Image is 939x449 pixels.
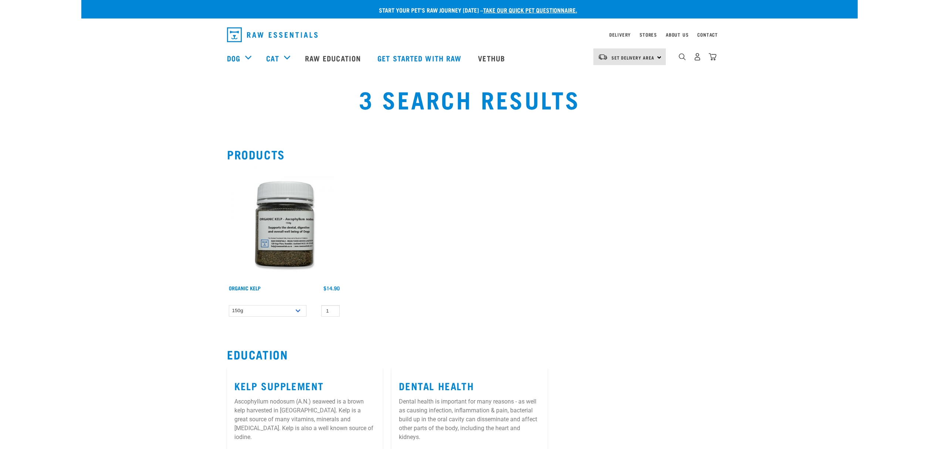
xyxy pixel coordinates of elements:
[679,53,686,60] img: home-icon-1@2x.png
[640,33,657,36] a: Stores
[234,383,324,388] a: Kelp Supplement
[227,348,712,361] h2: Education
[266,53,279,64] a: Cat
[227,85,712,112] h1: 3 Search Results
[697,33,718,36] a: Contact
[227,148,712,161] h2: Products
[598,54,608,60] img: van-moving.png
[399,397,540,442] p: Dental health is important for many reasons - as well as causing infection, inflammation & pain, ...
[229,287,261,289] a: Organic Kelp
[227,53,240,64] a: Dog
[483,8,577,11] a: take our quick pet questionnaire.
[234,397,375,442] p: Ascophyllum nodosum (A.N.) seaweed is a brown kelp harvested in [GEOGRAPHIC_DATA]. Kelp is a grea...
[323,285,340,291] div: $14.90
[298,43,370,73] a: Raw Education
[709,53,716,61] img: home-icon@2x.png
[370,43,471,73] a: Get started with Raw
[666,33,688,36] a: About Us
[81,43,858,73] nav: dropdown navigation
[227,27,318,42] img: Raw Essentials Logo
[321,305,340,317] input: 1
[221,24,718,45] nav: dropdown navigation
[694,53,701,61] img: user.png
[399,383,474,388] a: Dental Health
[227,167,342,281] img: 10870
[87,6,863,14] p: Start your pet’s raw journey [DATE] –
[609,33,631,36] a: Delivery
[611,56,654,59] span: Set Delivery Area
[471,43,514,73] a: Vethub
